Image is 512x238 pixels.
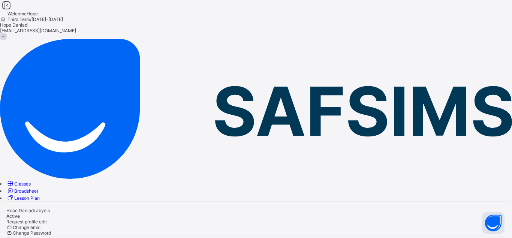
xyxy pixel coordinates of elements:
[14,188,38,194] span: Broadsheet
[6,219,47,225] span: Request profile edit
[6,188,38,194] a: Broadsheet
[6,208,50,213] span: Hope Danladi abyelo
[6,195,40,201] a: Lesson Plan
[6,181,31,187] a: Classes
[14,195,40,201] span: Lesson Plan
[482,212,505,234] button: Open asap
[14,181,31,187] span: Classes
[6,213,20,219] span: Active
[13,230,51,236] span: Change Password
[13,225,42,230] span: Change email
[7,11,38,16] span: Welcome Hope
